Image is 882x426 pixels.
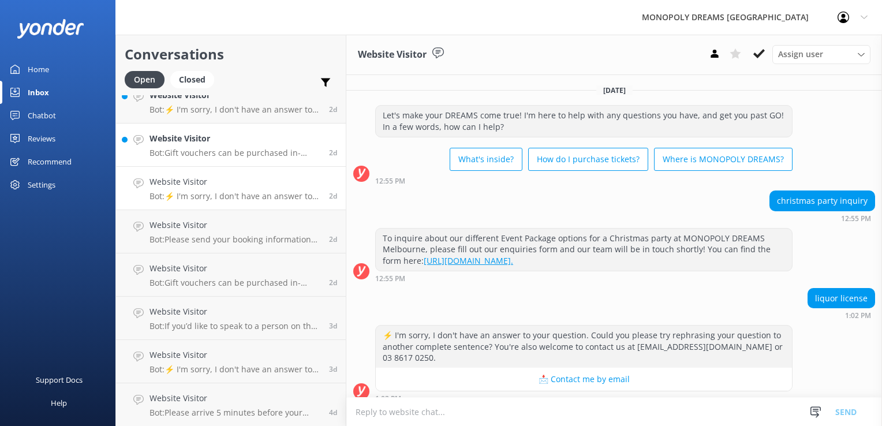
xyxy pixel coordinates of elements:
div: 01:02pm 08-Aug-2025 (UTC +10:00) Australia/Sydney [808,311,875,319]
button: Where is MONOPOLY DREAMS? [654,148,793,171]
h4: Website Visitor [150,349,320,361]
a: Website VisitorBot:⚡ I'm sorry, I don't have an answer to your question. Could you please try rep... [116,80,346,124]
div: Settings [28,173,55,196]
strong: 12:55 PM [375,178,405,185]
strong: 1:02 PM [375,395,401,402]
button: What's inside? [450,148,522,171]
div: Chatbot [28,104,56,127]
p: Bot: Please send your booking information to [EMAIL_ADDRESS][DOMAIN_NAME], and one of our friendl... [150,234,320,245]
span: 02:07pm 07-Aug-2025 (UTC +10:00) Australia/Sydney [329,364,337,374]
p: Bot: ⚡ I'm sorry, I don't have an answer to your question. Could you please try rephrasing your q... [150,104,320,115]
p: Bot: Gift vouchers can be purchased in-person at MONOPOLY DREAMS [GEOGRAPHIC_DATA]. [150,148,320,158]
p: Bot: Please arrive 5 minutes before your entry time. If you're running later than your session ti... [150,408,320,418]
h4: Website Visitor [150,132,320,145]
div: Assign User [772,45,870,63]
a: Open [125,73,170,85]
a: Website VisitorBot:Gift vouchers can be purchased in-person at MONOPOLY DREAMS [GEOGRAPHIC_DATA].2d [116,124,346,167]
span: 12:56am 07-Aug-2025 (UTC +10:00) Australia/Sydney [329,408,337,417]
h4: Website Visitor [150,89,320,102]
div: Recommend [28,150,72,173]
button: How do I purchase tickets? [528,148,648,171]
div: Open [125,71,165,88]
div: Help [51,391,67,414]
span: 03:15pm 08-Aug-2025 (UTC +10:00) Australia/Sydney [329,148,337,158]
a: Website VisitorBot:⚡ I'm sorry, I don't have an answer to your question. Could you please try rep... [116,340,346,383]
a: Website VisitorBot:If you’d like to speak to a person on the MONOPOLY DREAMS team, please contact... [116,297,346,340]
div: Home [28,58,49,81]
span: [DATE] [596,85,633,95]
span: 01:02pm 08-Aug-2025 (UTC +10:00) Australia/Sydney [329,191,337,201]
p: Bot: ⚡ I'm sorry, I don't have an answer to your question. Could you please try rephrasing your q... [150,191,320,201]
div: Inbox [28,81,49,104]
div: Reviews [28,127,55,150]
h3: Website Visitor [358,47,427,62]
strong: 12:55 PM [841,215,871,222]
a: [URL][DOMAIN_NAME]. [424,255,513,266]
div: 12:55pm 08-Aug-2025 (UTC +10:00) Australia/Sydney [375,177,793,185]
h2: Conversations [125,43,337,65]
div: 12:55pm 08-Aug-2025 (UTC +10:00) Australia/Sydney [769,214,875,222]
div: Let's make your DREAMS come true! I'm here to help with any questions you have, and get you past ... [376,106,792,136]
a: Website VisitorBot:Gift vouchers can be purchased in-person at MONOPOLY DREAMS [GEOGRAPHIC_DATA].2d [116,253,346,297]
p: Bot: Gift vouchers can be purchased in-person at MONOPOLY DREAMS [GEOGRAPHIC_DATA]. [150,278,320,288]
h4: Website Visitor [150,392,320,405]
span: Assign user [778,48,823,61]
button: 📩 Contact me by email [376,368,792,391]
div: To inquire about our different Event Package options for a Christmas party at MONOPOLY DREAMS Mel... [376,229,792,271]
strong: 12:55 PM [375,275,405,282]
a: Closed [170,73,220,85]
h4: Website Visitor [150,175,320,188]
h4: Website Visitor [150,219,320,231]
strong: 1:02 PM [845,312,871,319]
p: Bot: ⚡ I'm sorry, I don't have an answer to your question. Could you please try rephrasing your q... [150,364,320,375]
p: Bot: If you’d like to speak to a person on the MONOPOLY DREAMS team, please contact us via the ad... [150,321,320,331]
div: Closed [170,71,214,88]
a: Website VisitorBot:Please send your booking information to [EMAIL_ADDRESS][DOMAIN_NAME], and one ... [116,210,346,253]
a: Website VisitorBot:⚡ I'm sorry, I don't have an answer to your question. Could you please try rep... [116,167,346,210]
h4: Website Visitor [150,305,320,318]
span: 05:17pm 07-Aug-2025 (UTC +10:00) Australia/Sydney [329,321,337,331]
div: Support Docs [36,368,83,391]
div: christmas party inquiry [770,191,874,211]
div: ⚡ I'm sorry, I don't have an answer to your question. Could you please try rephrasing your questi... [376,326,792,368]
span: 10:51am 08-Aug-2025 (UTC +10:00) Australia/Sydney [329,278,337,287]
div: 12:55pm 08-Aug-2025 (UTC +10:00) Australia/Sydney [375,274,793,282]
div: liquor license [808,289,874,308]
img: yonder-white-logo.png [17,19,84,38]
span: 08:50pm 08-Aug-2025 (UTC +10:00) Australia/Sydney [329,104,337,114]
span: 11:04am 08-Aug-2025 (UTC +10:00) Australia/Sydney [329,234,337,244]
h4: Website Visitor [150,262,320,275]
div: 01:02pm 08-Aug-2025 (UTC +10:00) Australia/Sydney [375,394,793,402]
